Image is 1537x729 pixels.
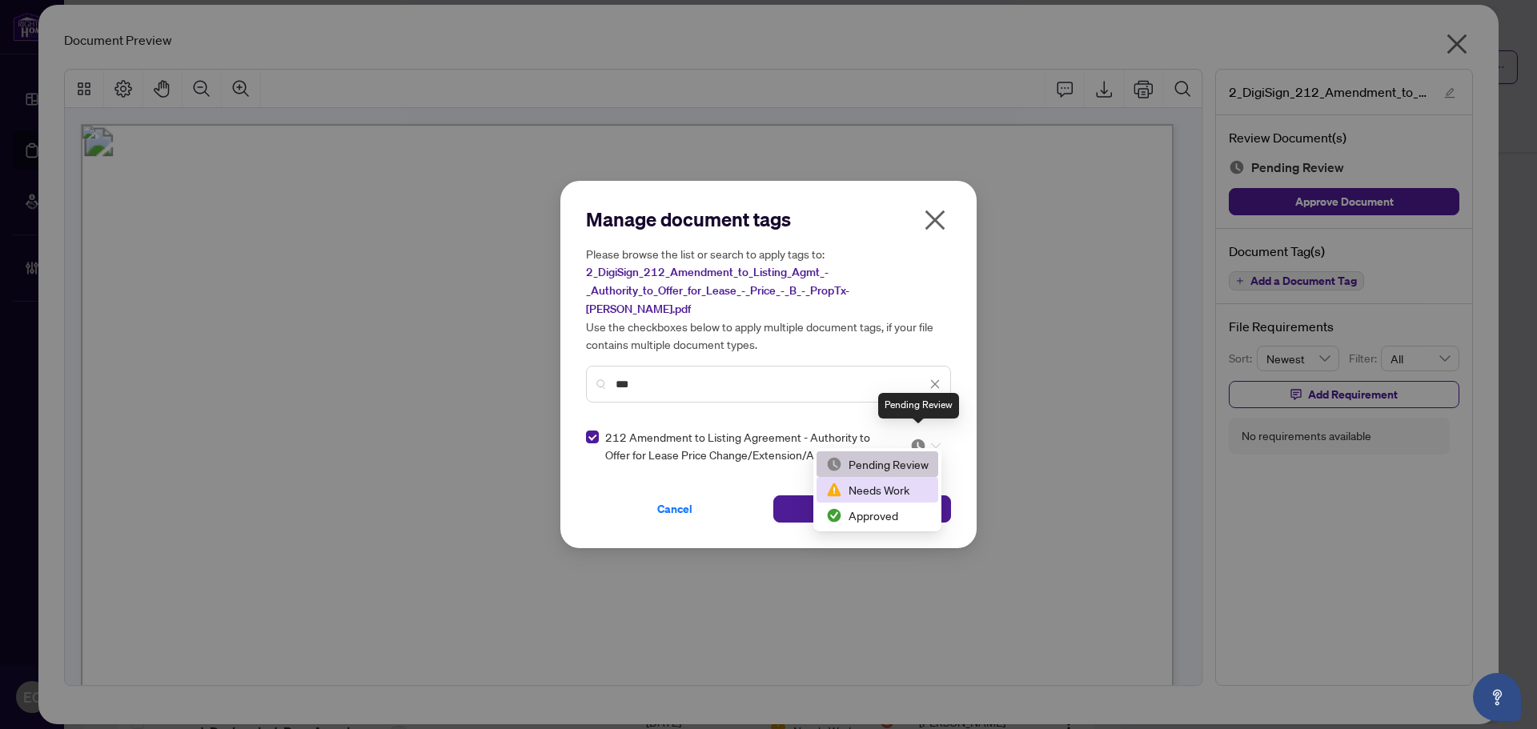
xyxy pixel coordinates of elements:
[826,456,842,472] img: status
[922,207,948,233] span: close
[1473,673,1521,721] button: Open asap
[929,379,941,390] span: close
[826,481,929,499] div: Needs Work
[878,393,959,419] div: Pending Review
[586,495,764,523] button: Cancel
[586,206,951,232] h2: Manage document tags
[586,265,849,316] span: 2_DigiSign_212_Amendment_to_Listing_Agmt_-_Authority_to_Offer_for_Lease_-_Price_-_B_-_PropTx-[PER...
[826,507,929,524] div: Approved
[817,477,938,503] div: Needs Work
[586,245,951,353] h5: Please browse the list or search to apply tags to: Use the checkboxes below to apply multiple doc...
[817,451,938,477] div: Pending Review
[826,482,842,498] img: status
[910,438,941,454] span: Pending Review
[826,455,929,473] div: Pending Review
[817,503,938,528] div: Approved
[657,496,692,522] span: Cancel
[826,507,842,523] img: status
[910,438,926,454] img: status
[605,428,891,463] span: 212 Amendment to Listing Agreement - Authority to Offer for Lease Price Change/Extension/Amendmen...
[773,495,951,523] button: Save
